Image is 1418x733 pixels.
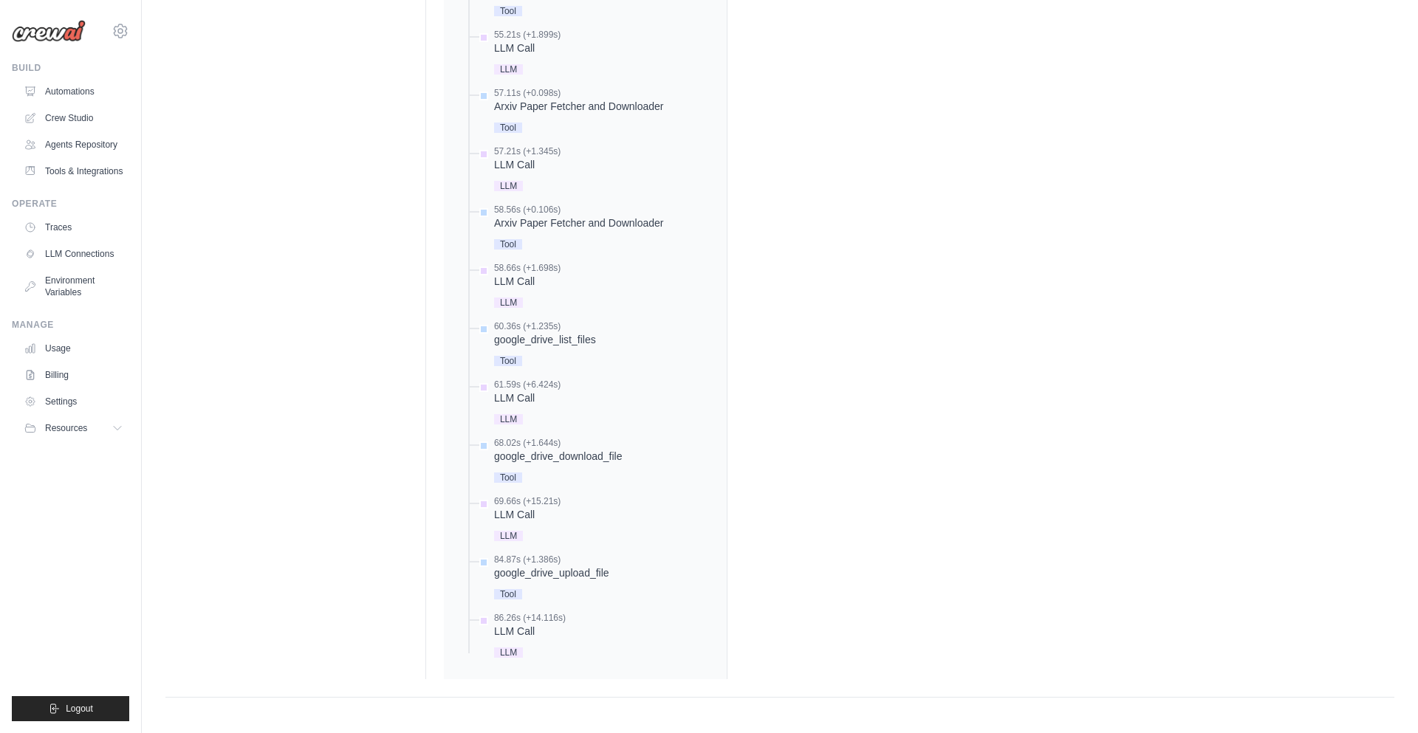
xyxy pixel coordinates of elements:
[494,87,664,99] div: 57.11s (+0.098s)
[12,198,129,210] div: Operate
[18,269,129,304] a: Environment Variables
[18,416,129,440] button: Resources
[12,62,129,74] div: Build
[494,181,523,191] span: LLM
[494,99,664,114] div: Arxiv Paper Fetcher and Downloader
[494,531,523,541] span: LLM
[18,242,129,266] a: LLM Connections
[494,437,623,449] div: 68.02s (+1.644s)
[494,274,561,289] div: LLM Call
[18,390,129,413] a: Settings
[494,356,522,366] span: Tool
[494,449,623,464] div: google_drive_download_file
[1344,662,1418,733] iframe: Chat Widget
[494,216,664,230] div: Arxiv Paper Fetcher and Downloader
[45,422,87,434] span: Resources
[494,262,561,274] div: 58.66s (+1.698s)
[494,554,609,565] div: 84.87s (+1.386s)
[494,612,566,624] div: 86.26s (+14.116s)
[494,64,523,75] span: LLM
[494,297,523,308] span: LLM
[18,216,129,239] a: Traces
[494,145,561,157] div: 57.21s (+1.345s)
[494,332,596,347] div: google_drive_list_files
[494,123,522,133] span: Tool
[12,319,129,331] div: Manage
[494,29,561,41] div: 55.21s (+1.899s)
[18,106,129,130] a: Crew Studio
[494,157,561,172] div: LLM Call
[494,204,664,216] div: 58.56s (+0.106s)
[18,133,129,156] a: Agents Repository
[494,589,522,599] span: Tool
[494,624,566,639] div: LLM Call
[12,696,129,721] button: Logout
[66,703,93,715] span: Logout
[18,159,129,183] a: Tools & Integrations
[18,337,129,360] a: Usage
[494,41,561,55] div: LLM Call
[494,507,561,522] div: LLM Call
[12,20,86,42] img: Logo
[494,320,596,332] div: 60.36s (+1.235s)
[494,414,523,424] span: LLM
[494,239,522,250] span: Tool
[494,472,522,483] span: Tool
[494,495,561,507] div: 69.66s (+15.21s)
[494,647,523,658] span: LLM
[18,363,129,387] a: Billing
[494,390,561,405] div: LLM Call
[494,379,561,390] div: 61.59s (+6.424s)
[494,565,609,580] div: google_drive_upload_file
[494,6,522,16] span: Tool
[18,80,129,103] a: Automations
